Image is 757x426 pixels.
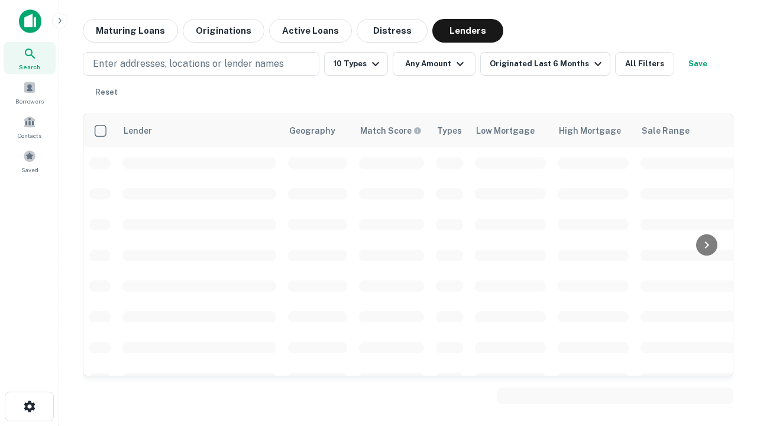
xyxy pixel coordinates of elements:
div: Low Mortgage [476,124,535,138]
a: Borrowers [4,76,56,108]
div: Geography [289,124,335,138]
button: Lenders [432,19,503,43]
span: Search [19,62,40,72]
th: Geography [282,114,353,147]
div: Sale Range [642,124,690,138]
div: Lender [124,124,152,138]
div: Capitalize uses an advanced AI algorithm to match your search with the best lender. The match sco... [360,124,422,137]
a: Contacts [4,111,56,143]
h6: Match Score [360,124,419,137]
button: Originated Last 6 Months [480,52,610,76]
button: Originations [183,19,264,43]
th: Types [430,114,469,147]
button: All Filters [615,52,674,76]
div: High Mortgage [559,124,621,138]
img: capitalize-icon.png [19,9,41,33]
th: Lender [117,114,282,147]
span: Contacts [18,131,41,140]
button: Reset [88,80,125,104]
button: Active Loans [269,19,352,43]
p: Enter addresses, locations or lender names [93,57,284,71]
th: High Mortgage [552,114,635,147]
th: Capitalize uses an advanced AI algorithm to match your search with the best lender. The match sco... [353,114,430,147]
a: Saved [4,145,56,177]
th: Low Mortgage [469,114,552,147]
span: Saved [21,165,38,175]
span: Borrowers [15,96,44,106]
iframe: Chat Widget [698,331,757,388]
button: 10 Types [324,52,388,76]
div: Types [437,124,462,138]
button: Maturing Loans [83,19,178,43]
div: Originated Last 6 Months [490,57,605,71]
button: Any Amount [393,52,475,76]
a: Search [4,42,56,74]
button: Save your search to get updates of matches that match your search criteria. [679,52,717,76]
button: Enter addresses, locations or lender names [83,52,319,76]
button: Distress [357,19,428,43]
th: Sale Range [635,114,741,147]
